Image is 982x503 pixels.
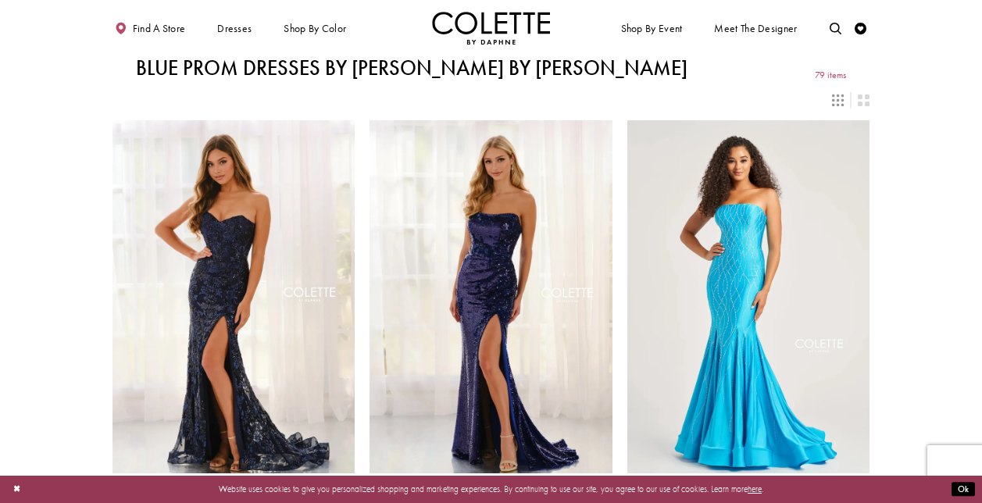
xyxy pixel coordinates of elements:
span: Shop By Event [621,23,683,34]
a: Visit Colette by Daphne Style No. CL8440 Page [112,120,355,473]
span: Shop by color [284,23,346,34]
img: Colette by Daphne [432,12,551,45]
span: Shop by color [281,12,349,45]
span: Meet the designer [714,23,797,34]
span: Switch layout to 3 columns [832,95,844,106]
span: Dresses [214,12,255,45]
a: Visit Colette by Daphne Style No. CL8300 Page [370,120,612,473]
a: Toggle search [827,12,845,45]
a: Visit Home Page [432,12,551,45]
a: Visit Colette by Daphne Style No. CL5106 Page [627,120,870,473]
span: 79 items [815,70,846,80]
p: Website uses cookies to give you personalized shopping and marketing experiences. By continuing t... [85,481,897,497]
span: Shop By Event [618,12,685,45]
a: Check Wishlist [852,12,870,45]
a: Meet the designer [712,12,801,45]
span: Find a store [133,23,186,34]
h1: Blue Prom Dresses by [PERSON_NAME] by [PERSON_NAME] [136,56,687,80]
a: here [748,483,762,494]
div: Layout Controls [105,87,877,112]
button: Submit Dialog [952,482,975,497]
a: Find a store [112,12,188,45]
span: Switch layout to 2 columns [858,95,870,106]
button: Close Dialog [7,479,27,500]
span: Dresses [217,23,252,34]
